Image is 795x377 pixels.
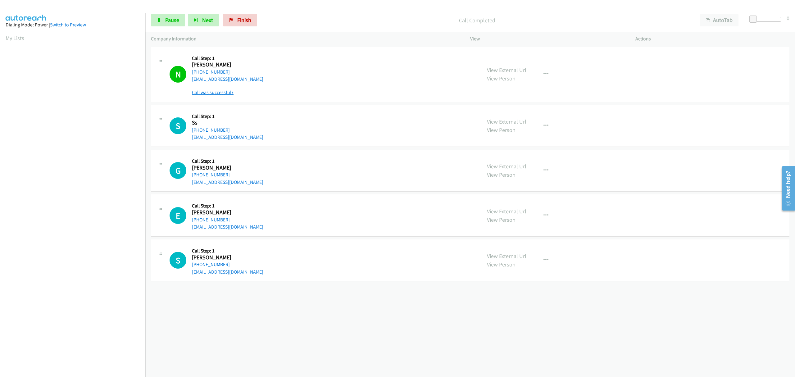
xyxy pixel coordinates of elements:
div: The call is yet to be attempted [170,117,186,134]
h5: Call Step: 1 [192,158,263,164]
a: Pause [151,14,185,26]
h1: G [170,162,186,179]
a: View External Url [487,208,526,215]
h1: N [170,66,186,83]
span: Next [202,16,213,24]
p: Actions [635,35,789,43]
a: [PHONE_NUMBER] [192,172,230,178]
p: Call Completed [266,16,689,25]
a: Finish [223,14,257,26]
a: [EMAIL_ADDRESS][DOMAIN_NAME] [192,224,263,230]
iframe: Dialpad [6,48,145,343]
a: [PHONE_NUMBER] [192,69,230,75]
a: View Person [487,171,516,178]
a: View Person [487,261,516,268]
h2: Ss [192,119,248,126]
a: [PHONE_NUMBER] [192,217,230,223]
p: Company Information [151,35,459,43]
a: View External Url [487,252,526,260]
p: View [470,35,624,43]
div: Delay between calls (in seconds) [752,17,781,22]
span: Pause [165,16,179,24]
span: Finish [237,16,251,24]
iframe: Resource Center [777,164,795,213]
h2: [PERSON_NAME] [192,164,248,171]
a: My Lists [6,34,24,42]
a: [EMAIL_ADDRESS][DOMAIN_NAME] [192,76,263,82]
a: View Person [487,126,516,134]
h5: Call Step: 1 [192,55,263,61]
h1: S [170,117,186,134]
a: [EMAIL_ADDRESS][DOMAIN_NAME] [192,269,263,275]
a: View Person [487,75,516,82]
a: Call was successful? [192,89,234,95]
h5: Call Step: 1 [192,113,263,120]
div: The call is yet to be attempted [170,207,186,224]
h2: [PERSON_NAME] [192,209,248,216]
a: View External Url [487,163,526,170]
h5: Call Step: 1 [192,203,263,209]
h2: [PERSON_NAME] [192,61,248,68]
a: [EMAIL_ADDRESS][DOMAIN_NAME] [192,134,263,140]
div: Dialing Mode: Power | [6,21,140,29]
a: View Person [487,216,516,223]
a: [EMAIL_ADDRESS][DOMAIN_NAME] [192,179,263,185]
h1: E [170,207,186,224]
a: [PHONE_NUMBER] [192,261,230,267]
div: 0 [787,14,789,22]
div: The call is yet to be attempted [170,162,186,179]
h2: [PERSON_NAME] [192,254,248,261]
a: View External Url [487,66,526,74]
a: Switch to Preview [50,22,86,28]
div: The call is yet to be attempted [170,252,186,269]
h1: S [170,252,186,269]
a: View External Url [487,118,526,125]
button: Next [188,14,219,26]
a: [PHONE_NUMBER] [192,127,230,133]
h5: Call Step: 1 [192,248,263,254]
button: AutoTab [700,14,738,26]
